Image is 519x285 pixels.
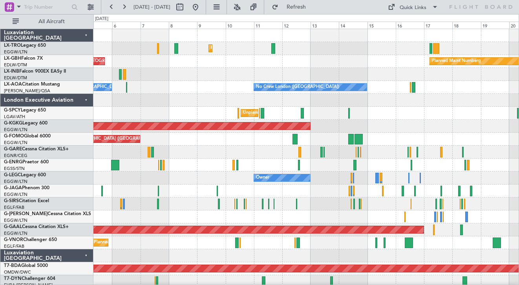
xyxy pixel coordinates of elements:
div: 10 [226,22,254,29]
span: LX-GBH [4,56,21,61]
a: LX-INBFalcon 900EX EASy II [4,69,66,74]
span: G-ENRG [4,160,22,164]
div: 7 [141,22,169,29]
div: 6 [112,22,141,29]
a: G-FOMOGlobal 6000 [4,134,51,139]
div: 11 [254,22,282,29]
a: LX-TROLegacy 650 [4,43,46,48]
a: G-GARECessna Citation XLS+ [4,147,69,152]
a: EGGW/LTN [4,179,27,185]
a: EGLF/FAB [4,205,24,210]
span: LX-AOA [4,82,22,87]
span: G-LEGC [4,173,21,177]
a: EGGW/LTN [4,127,27,133]
div: 15 [367,22,396,29]
a: G-KGKGLegacy 600 [4,121,48,126]
a: EDLW/DTM [4,62,27,68]
span: Refresh [280,4,313,10]
span: G-JAGA [4,186,22,190]
span: T7-BDA [4,263,21,268]
div: 17 [424,22,452,29]
a: EGGW/LTN [4,49,27,55]
input: Trip Number [24,1,69,13]
span: G-[PERSON_NAME] [4,212,48,216]
a: G-SPCYLegacy 650 [4,108,46,113]
div: [DATE] [95,16,108,22]
span: G-VNOR [4,238,23,242]
div: 12 [282,22,311,29]
a: EGNR/CEG [4,153,27,159]
div: Unplanned Maint [GEOGRAPHIC_DATA] ([PERSON_NAME] Intl) [243,107,370,119]
span: G-FOMO [4,134,24,139]
a: EGLF/FAB [4,243,24,249]
a: EGGW/LTN [4,217,27,223]
span: G-SPCY [4,108,21,113]
a: G-ENRGPraetor 600 [4,160,49,164]
div: 16 [396,22,424,29]
div: Quick Links [400,4,426,12]
div: Planned Maint [GEOGRAPHIC_DATA] ([GEOGRAPHIC_DATA]) [41,133,164,145]
span: G-GAAL [4,225,22,229]
a: G-JAGAPhenom 300 [4,186,49,190]
a: G-GAALCessna Citation XLS+ [4,225,69,229]
div: 5 [84,22,112,29]
div: Planned Maint Dusseldorf [211,42,262,54]
span: T7-DYN [4,276,22,281]
span: G-GARE [4,147,22,152]
span: All Aircraft [20,19,83,24]
span: G-KGKG [4,121,22,126]
a: EGSS/STN [4,166,25,172]
div: 13 [311,22,339,29]
a: LX-AOACitation Mustang [4,82,60,87]
div: 19 [481,22,509,29]
button: Quick Links [384,1,442,13]
span: LX-TRO [4,43,21,48]
a: EGGW/LTN [4,192,27,197]
a: T7-BDAGlobal 5000 [4,263,48,268]
a: OMDW/DWC [4,269,31,275]
a: G-VNORChallenger 650 [4,238,57,242]
a: G-LEGCLegacy 600 [4,173,46,177]
a: G-[PERSON_NAME]Cessna Citation XLS [4,212,91,216]
a: [PERSON_NAME]/QSA [4,88,50,94]
button: Refresh [268,1,315,13]
div: 18 [452,22,481,29]
a: EDLW/DTM [4,75,27,81]
a: EGGW/LTN [4,140,27,146]
div: Planned Maint Nurnberg [432,55,481,67]
div: Owner [256,172,269,184]
div: 8 [169,22,197,29]
span: G-SIRS [4,199,19,203]
a: G-SIRSCitation Excel [4,199,49,203]
div: No Crew [GEOGRAPHIC_DATA] (Dublin Intl) [57,81,146,93]
button: All Aircraft [9,15,85,28]
span: LX-INB [4,69,19,74]
a: LX-GBHFalcon 7X [4,56,43,61]
div: 9 [197,22,225,29]
div: 14 [339,22,367,29]
a: LGAV/ATH [4,114,25,120]
div: No Crew London ([GEOGRAPHIC_DATA]) [256,81,339,93]
span: [DATE] - [DATE] [133,4,170,11]
a: EGGW/LTN [4,230,27,236]
div: Planned Maint [GEOGRAPHIC_DATA] ([GEOGRAPHIC_DATA]) [94,237,217,248]
a: T7-DYNChallenger 604 [4,276,55,281]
